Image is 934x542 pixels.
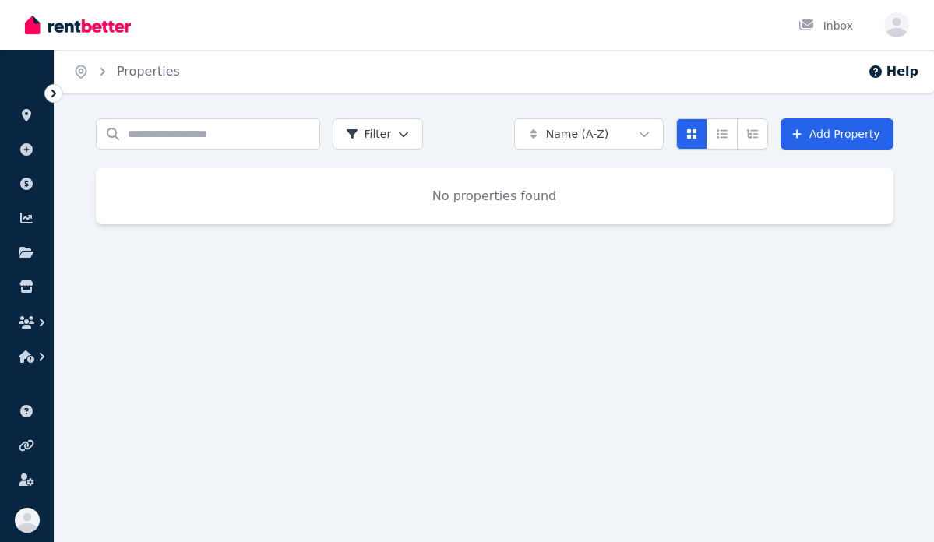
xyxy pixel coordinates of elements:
a: Properties [117,64,180,79]
img: RentBetter [25,13,131,37]
span: Filter [346,126,392,142]
div: Inbox [798,18,853,33]
button: Expanded list view [737,118,768,150]
nav: Breadcrumb [55,50,199,93]
button: Filter [333,118,424,150]
p: No properties found [115,187,875,206]
button: Compact list view [707,118,738,150]
a: Add Property [781,118,893,150]
div: View options [676,118,768,150]
button: Help [868,62,918,81]
span: Name (A-Z) [546,126,609,142]
button: Name (A-Z) [514,118,664,150]
button: Card view [676,118,707,150]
